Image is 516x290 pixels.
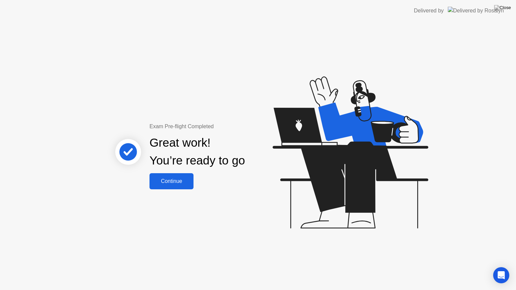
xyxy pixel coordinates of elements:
[149,134,245,170] div: Great work! You’re ready to go
[149,123,288,131] div: Exam Pre-flight Completed
[414,7,444,15] div: Delivered by
[152,178,191,184] div: Continue
[494,5,511,10] img: Close
[493,267,509,283] div: Open Intercom Messenger
[149,173,193,189] button: Continue
[448,7,504,14] img: Delivered by Rosalyn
